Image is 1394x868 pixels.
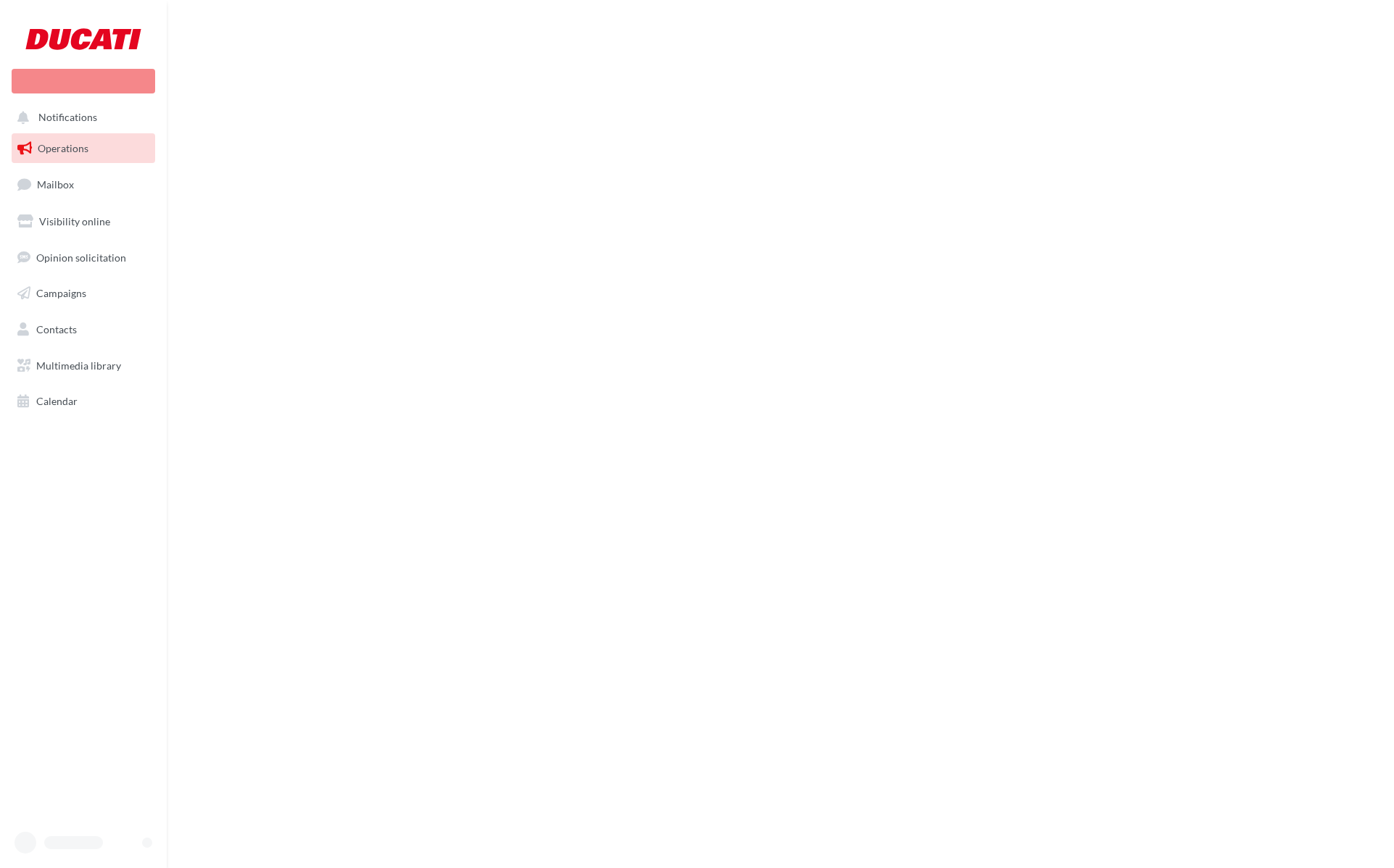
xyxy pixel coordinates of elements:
span: Operations [38,142,88,154]
a: Calendar [9,386,158,417]
a: Opinion solicitation [9,243,158,273]
span: Opinion solicitation [36,251,126,263]
span: Contacts [36,323,77,335]
a: Operations [9,133,158,164]
span: Multimedia library [36,359,121,372]
a: Multimedia library [9,351,158,381]
a: Mailbox [9,169,158,200]
span: Campaigns [36,287,86,299]
span: Notifications [38,112,97,124]
a: Campaigns [9,278,158,309]
span: Mailbox [37,178,74,191]
div: New campaign [12,69,155,93]
span: Visibility online [39,215,110,228]
span: Calendar [36,395,78,407]
a: Visibility online [9,206,158,237]
a: Contacts [9,314,158,345]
